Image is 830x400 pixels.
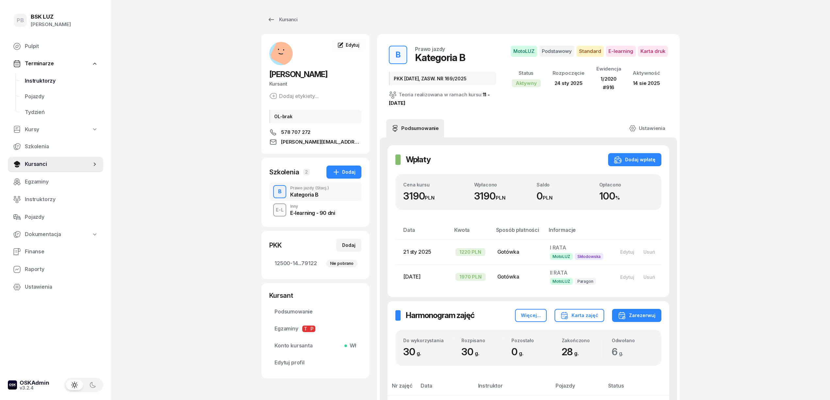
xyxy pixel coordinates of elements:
span: Egzaminy [25,178,98,186]
span: MotoLUZ [550,253,573,260]
th: Informacje [545,226,610,240]
div: Kursanci [267,16,297,24]
div: Dodaj [332,168,356,176]
a: Finanse [8,244,103,260]
small: PLN [496,195,506,201]
div: Inny [290,204,335,208]
a: Kursanci [8,156,103,172]
th: Status [604,381,669,395]
button: Dodaj [326,166,361,179]
div: 14 sie 2025 [633,79,660,88]
a: Kursy [8,122,103,137]
div: Aktywność [633,69,660,77]
span: 12500-14...79122 [274,259,356,268]
div: OL-brak [269,110,361,123]
a: EgzaminyTP [269,321,361,337]
th: Sposób płatności [492,226,545,240]
span: Paragon [575,278,596,285]
span: PB [17,18,24,23]
a: 12500-14...79122Nie pobrano [269,256,361,271]
span: Szkolenia [25,142,98,151]
th: Data [395,226,450,240]
small: g. [574,350,579,357]
h2: Harmonogram zajęć [406,310,474,321]
span: Tydzień [25,108,98,117]
span: 24 sty 2025 [555,80,583,86]
th: Instruktor [474,381,552,395]
span: 21 sty 2025 [403,248,431,255]
a: Podsumowanie [269,304,361,320]
a: Pulpit [8,39,103,54]
span: I RATA [550,244,566,251]
small: PLN [425,195,435,201]
div: Kursant [269,80,361,88]
th: Nr zajęć [388,381,417,395]
a: Edytuj [333,39,364,51]
button: MotoLUZPodstawowyStandardE-learningKarta druk [511,46,668,57]
span: E-learning [606,46,636,57]
div: E-learning - 90 dni [290,210,335,216]
div: Dodaj [342,241,356,249]
div: Teoria realizowana w ramach kursu: [389,90,496,107]
div: Zarezerwuj [618,312,656,319]
div: E-L [273,206,286,214]
th: Data [417,381,474,395]
div: Opłacono [599,182,654,187]
span: 30 [403,346,424,358]
span: 6 [612,346,627,358]
span: Karta druk [638,46,668,57]
span: T [302,326,309,332]
span: Pulpit [25,42,98,51]
div: Wpłacono [474,182,529,187]
div: BSK LUZ [31,14,71,20]
div: Więcej... [521,312,541,319]
div: Zakończono [562,338,604,343]
div: Pozostało [511,338,553,343]
span: 30 [461,346,482,358]
div: PKK [DATE], ZASW. NR 169/2025 [389,72,496,85]
div: Cena kursu [403,182,466,187]
div: Prawo jazdy [415,46,445,52]
span: Konto kursanta [274,342,356,350]
span: Edytuj profil [274,359,356,367]
div: 0 [537,190,591,202]
span: Skłodowska [575,253,603,260]
div: Odwołano [612,338,654,343]
button: Karta zajęć [555,309,604,322]
div: 0 [511,346,553,358]
div: OSKAdmin [20,380,49,386]
a: [PERSON_NAME][EMAIL_ADDRESS][DOMAIN_NAME] [269,138,361,146]
div: Usuń [643,274,655,280]
span: Terminarze [25,59,54,68]
a: Pojazdy [8,209,103,225]
span: [PERSON_NAME] [269,70,327,79]
div: Karta zajęć [560,312,598,319]
span: Ustawienia [25,283,98,291]
button: Zarezerwuj [612,309,661,322]
span: 2 [303,169,310,175]
button: E-LInnyE-learning - 90 dni [269,201,361,219]
div: Kursant [269,291,361,300]
div: Rozpoczęcie [553,69,585,77]
a: Terminarze [8,56,103,71]
a: Dokumentacja [8,227,103,242]
small: g. [519,350,523,357]
span: Egzaminy [274,325,356,333]
a: Szkolenia [8,139,103,154]
span: Kursy [25,125,39,134]
div: Aktywny [512,79,541,87]
a: Raporty [8,262,103,277]
a: Egzaminy [8,174,103,190]
span: Raporty [25,265,98,274]
small: g. [619,350,623,357]
div: Rozpisano [461,338,503,343]
span: Standard [576,46,604,57]
div: Dodaj wpłatę [614,156,656,164]
span: Pojazdy [25,213,98,221]
div: v3.2.4 [20,386,49,390]
span: 578 707 272 [281,128,310,136]
div: Nie pobrano [326,260,357,267]
div: Edytuj [620,274,634,280]
a: Kursanci [261,13,303,26]
div: Status [512,69,541,77]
